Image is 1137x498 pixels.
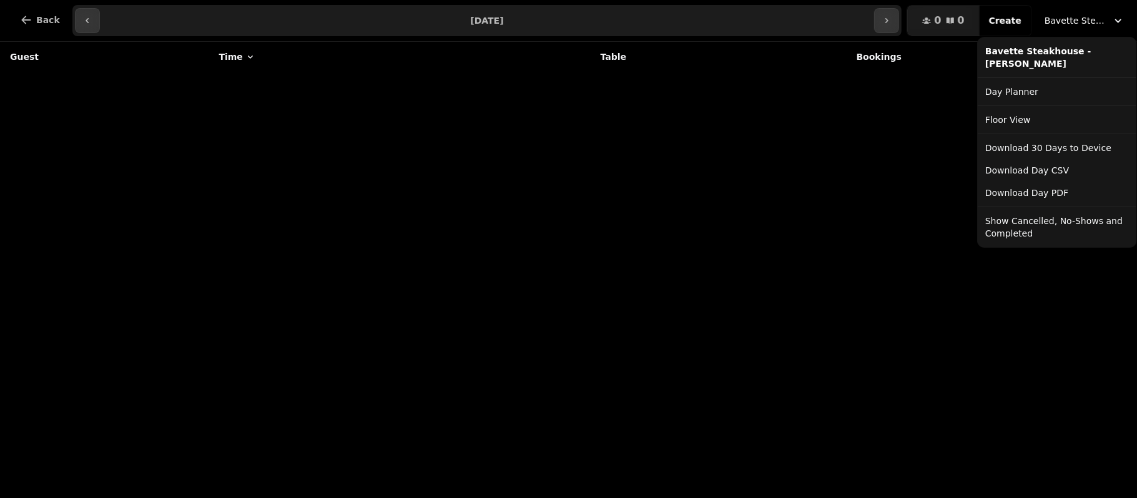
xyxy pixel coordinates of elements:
a: Day Planner [980,81,1134,103]
button: Show Cancelled, No-Shows and Completed [980,210,1134,245]
div: Bavette Steakhouse - [PERSON_NAME] [980,40,1134,75]
button: Download Day CSV [980,159,1134,182]
span: Bavette Steakhouse - [PERSON_NAME] [1045,14,1107,27]
div: Bavette Steakhouse - [PERSON_NAME] [977,37,1137,248]
a: Floor View [980,109,1134,131]
button: Download Day PDF [980,182,1134,204]
button: Bavette Steakhouse - [PERSON_NAME] [1037,9,1132,32]
button: Download 30 Days to Device [980,137,1134,159]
